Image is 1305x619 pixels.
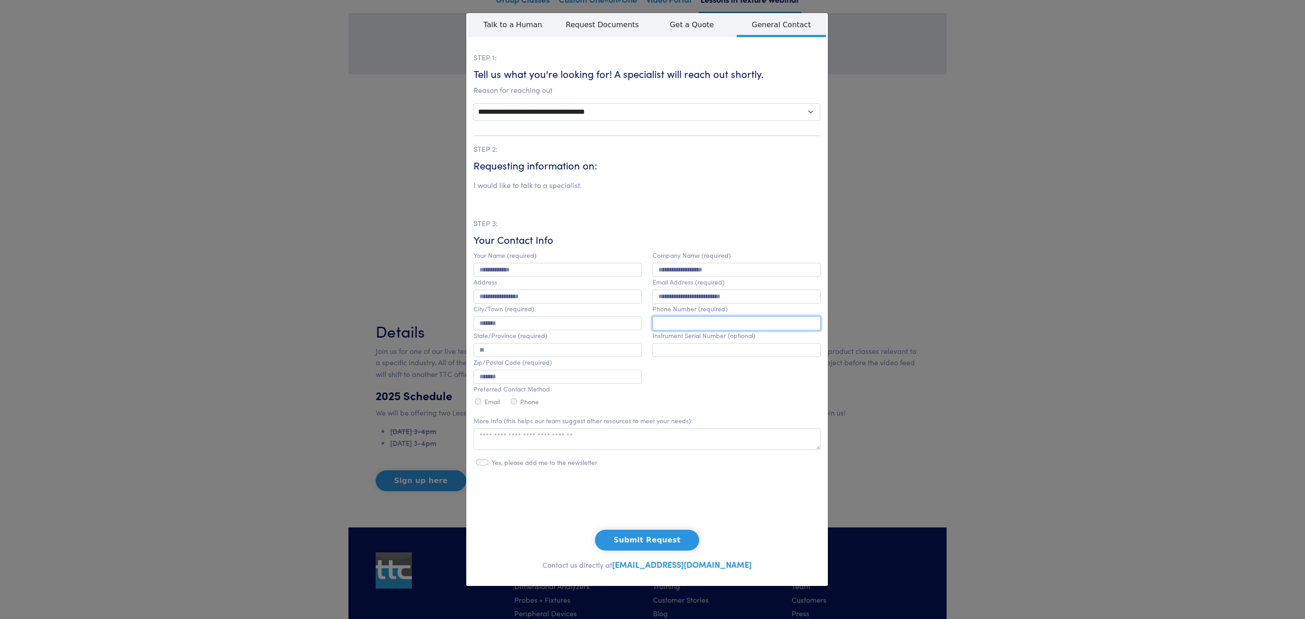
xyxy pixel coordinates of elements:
[474,278,497,286] label: Address
[652,278,725,286] label: Email Address (required)
[474,67,821,81] h6: Tell us what you're looking for! A specialist will reach out shortly.
[474,558,821,571] p: Contact us directly at
[652,332,755,339] label: Instrument Serial Number (optional)
[474,251,536,259] label: Your Name (required)
[468,14,558,35] span: Talk to a Human
[474,233,821,247] h6: Your Contact Info
[558,14,648,35] span: Request Documents
[520,398,539,406] label: Phone
[474,385,550,393] label: Preferred Contact Method
[474,143,821,155] p: STEP 2:
[474,159,821,173] h6: Requesting information on:
[474,218,821,229] p: STEP 3:
[647,14,737,35] span: Get a Quote
[612,559,752,570] a: [EMAIL_ADDRESS][DOMAIN_NAME]
[484,398,500,406] label: Email
[474,52,821,63] p: STEP 1:
[595,530,699,551] button: Submit Request
[578,485,716,521] iframe: reCAPTCHA
[474,84,821,96] p: Reason for reaching out
[474,358,552,366] label: Zip/Postal Code (required)
[652,251,731,259] label: Company Name (required)
[474,417,693,425] label: More Info (this helps our team suggest other resources to meet your needs):
[737,14,826,37] span: General Contact
[474,179,582,191] li: I would like to talk to a specialist.
[474,305,534,313] label: City/Town (required)
[652,305,728,313] label: Phone Number (required)
[492,459,597,466] label: Yes, please add me to the newsletter
[474,332,547,339] label: State/Province (required)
